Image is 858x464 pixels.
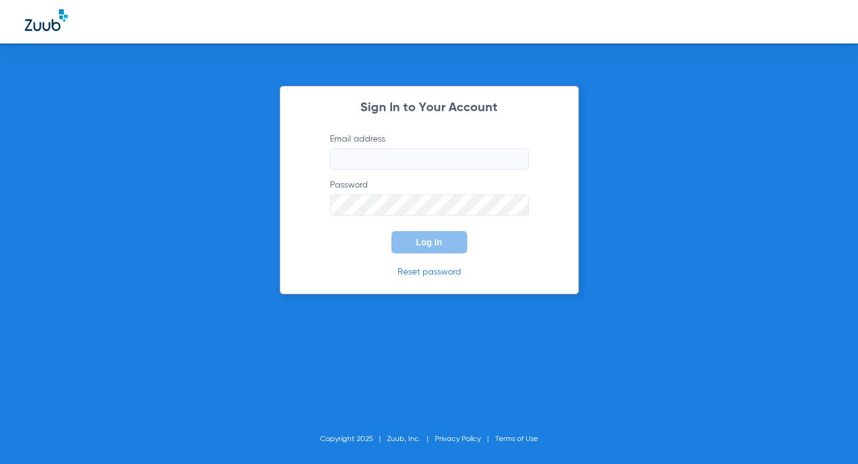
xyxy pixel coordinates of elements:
li: Zuub, Inc. [387,433,435,445]
input: Email address [330,148,529,170]
a: Terms of Use [495,435,538,443]
label: Email address [330,133,529,170]
li: Copyright 2025 [320,433,387,445]
iframe: Chat Widget [796,404,858,464]
label: Password [330,179,529,216]
h2: Sign In to Your Account [311,102,547,114]
input: Password [330,194,529,216]
a: Privacy Policy [435,435,481,443]
img: Zuub Logo [25,9,68,31]
span: Log In [416,237,442,247]
a: Reset password [398,268,461,276]
button: Log In [391,231,467,253]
